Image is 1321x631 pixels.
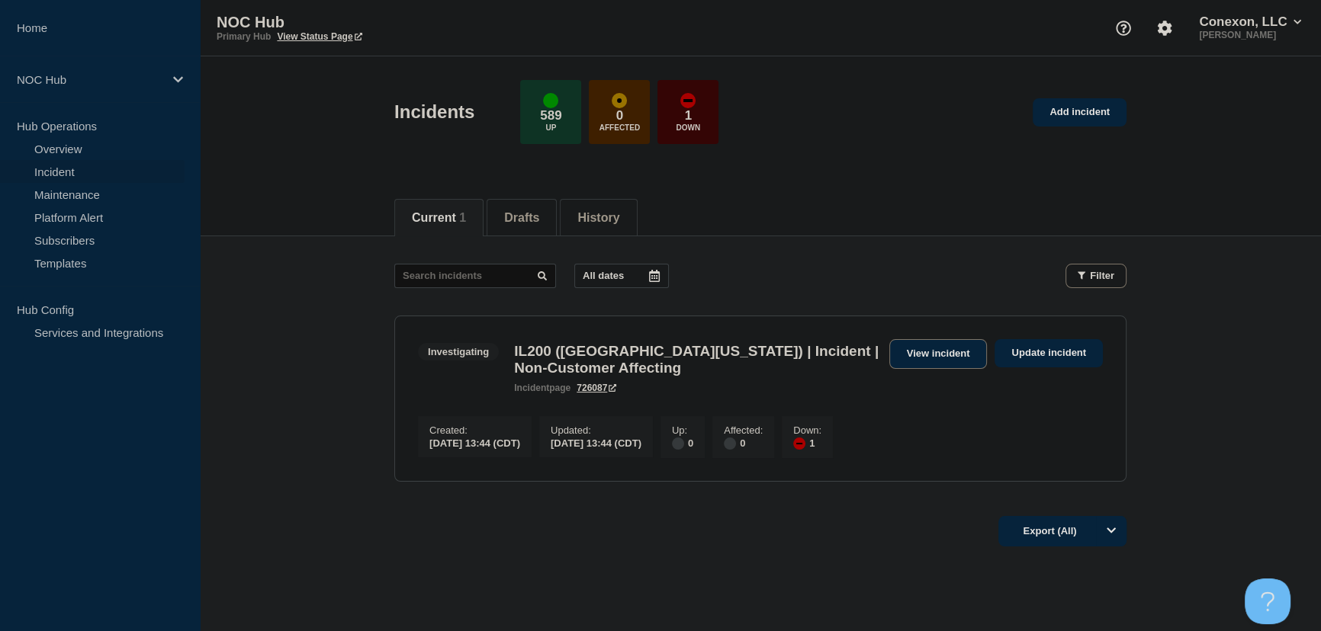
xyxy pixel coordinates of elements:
[545,123,556,132] p: Up
[394,264,556,288] input: Search incidents
[217,31,271,42] p: Primary Hub
[217,14,522,31] p: NOC Hub
[672,436,693,450] div: 0
[672,437,684,450] div: disabled
[551,436,641,449] div: [DATE] 13:44 (CDT)
[543,93,558,108] div: up
[551,424,641,436] p: Updated :
[1033,98,1127,127] a: Add incident
[1245,578,1290,624] iframe: Help Scout Beacon - Open
[540,108,561,123] p: 589
[394,101,474,123] h1: Incidents
[1149,12,1181,44] button: Account settings
[599,123,640,132] p: Affected
[1065,264,1127,288] button: Filter
[429,436,520,449] div: [DATE] 13:44 (CDT)
[1090,270,1114,281] span: Filter
[514,383,571,393] p: page
[1096,516,1127,546] button: Options
[1196,30,1304,40] p: [PERSON_NAME]
[583,270,624,281] p: All dates
[672,424,693,436] p: Up :
[677,123,701,132] p: Down
[577,383,616,393] a: 726087
[459,211,466,224] span: 1
[724,437,736,450] div: disabled
[412,211,466,225] button: Current 1
[616,108,623,123] p: 0
[998,516,1127,546] button: Export (All)
[514,383,549,393] span: incident
[1107,12,1139,44] button: Support
[724,424,763,436] p: Affected :
[685,108,692,123] p: 1
[17,73,163,86] p: NOC Hub
[793,436,821,450] div: 1
[889,339,988,369] a: View incident
[504,211,539,225] button: Drafts
[793,437,805,450] div: down
[1196,14,1304,30] button: Conexon, LLC
[995,339,1103,367] a: Update incident
[724,436,763,450] div: 0
[277,31,362,42] a: View Status Page
[793,424,821,436] p: Down :
[418,343,499,360] span: Investigating
[680,93,696,108] div: down
[577,211,619,225] button: History
[429,424,520,436] p: Created :
[514,343,881,376] h3: IL200 ([GEOGRAPHIC_DATA][US_STATE]) | Incident | Non-Customer Affecting
[612,93,627,108] div: affected
[574,264,669,288] button: All dates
